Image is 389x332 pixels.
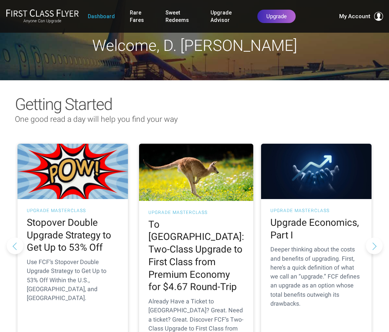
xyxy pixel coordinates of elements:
small: Anyone Can Upgrade [6,19,79,24]
p: Use FCF’s Stopover Double Upgrade Strategy to Get Up to 53% Off Within the U.S., [GEOGRAPHIC_DATA... [27,258,119,303]
h3: UPGRADE MASTERCLASS [148,210,244,215]
button: Previous slide [7,237,23,254]
span: Getting Started [15,95,112,114]
a: Dashboard [88,10,115,23]
button: Next slide [366,237,383,254]
h3: UPGRADE MASTERCLASS [270,208,362,213]
a: Upgrade Advisor [210,6,242,27]
span: My Account [339,12,370,21]
span: Welcome, D. [PERSON_NAME] [92,36,297,55]
h2: Stopover Double Upgrade Strategy to Get Up to 53% Off [27,217,119,254]
a: Rare Fares [130,6,151,27]
h2: To [GEOGRAPHIC_DATA]: Two-Class Upgrade to First Class from Premium Economy for $4.67 Round-Trip [148,218,244,294]
h2: Upgrade Economics, Part I [270,217,362,242]
button: My Account [339,12,383,21]
a: Upgrade [257,10,296,23]
p: Deeper thinking about the costs and benefits of upgrading. First, here’s a quick definition of wh... [270,245,362,308]
h3: UPGRADE MASTERCLASS [27,208,119,213]
span: One good read a day will help you find your way [15,115,178,124]
a: Sweet Redeems [165,6,196,27]
a: First Class FlyerAnyone Can Upgrade [6,9,79,24]
img: First Class Flyer [6,9,79,17]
